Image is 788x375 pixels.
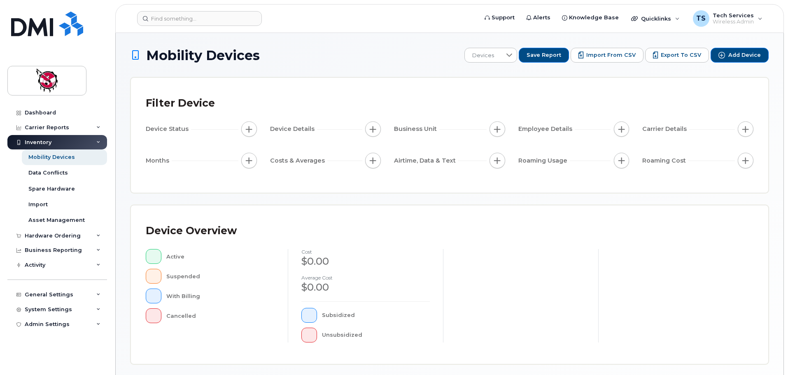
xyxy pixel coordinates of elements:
[527,51,561,59] span: Save Report
[519,48,569,63] button: Save Report
[166,269,275,284] div: Suspended
[465,48,501,63] span: Devices
[322,308,430,323] div: Subsidized
[645,48,709,63] button: Export to CSV
[571,48,643,63] button: Import from CSV
[301,254,430,268] div: $0.00
[394,125,439,133] span: Business Unit
[301,249,430,254] h4: cost
[270,125,317,133] span: Device Details
[301,275,430,280] h4: Average cost
[301,280,430,294] div: $0.00
[166,289,275,303] div: With Billing
[146,220,237,242] div: Device Overview
[322,328,430,342] div: Unsubsidized
[146,156,172,165] span: Months
[518,125,575,133] span: Employee Details
[661,51,701,59] span: Export to CSV
[642,125,689,133] span: Carrier Details
[166,308,275,323] div: Cancelled
[518,156,570,165] span: Roaming Usage
[728,51,761,59] span: Add Device
[586,51,636,59] span: Import from CSV
[394,156,458,165] span: Airtime, Data & Text
[146,93,215,114] div: Filter Device
[270,156,327,165] span: Costs & Averages
[166,249,275,264] div: Active
[711,48,769,63] button: Add Device
[146,48,260,63] span: Mobility Devices
[642,156,688,165] span: Roaming Cost
[146,125,191,133] span: Device Status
